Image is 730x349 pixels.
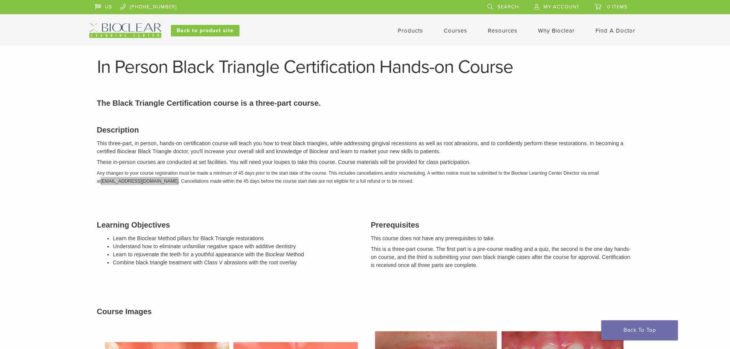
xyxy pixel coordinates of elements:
[398,27,423,34] a: Products
[97,58,633,76] h1: In Person Black Triangle Certification Hands-on Course
[113,242,359,251] li: Understand how to eliminate unfamiliar negative space with additive dentistry
[101,179,179,184] a: [EMAIL_ADDRESS][DOMAIN_NAME]
[497,4,519,10] span: Search
[444,27,467,34] a: Courses
[371,245,633,269] p: This is a three-part course. The first part is a pre-course reading and a quiz, the second is the...
[595,27,635,34] a: Find A Doctor
[97,139,633,156] p: This three-part, in person, hands-on certification course will teach you how to treat black trian...
[113,234,359,242] li: Learn the Bioclear Method pillars for Black Triangle restorations
[371,234,633,242] p: This course does not have any prerequisites to take.
[97,124,633,136] h3: Description
[488,27,517,34] a: Resources
[601,320,678,340] a: Back To Top
[543,4,579,10] span: My Account
[607,4,628,10] span: 0 items
[113,251,359,259] li: Learn to rejuvenate the teeth for a youthful appearance with the Bioclear Method
[97,97,633,109] p: The Black Triangle Certification course is a three-part course.
[97,158,633,166] p: These in-person courses are conducted at set facilities. You will need your loupes to take this c...
[97,219,359,231] h3: Learning Objectives
[538,27,575,34] a: Why Bioclear
[97,170,599,184] em: Any changes to your course registration must be made a minimum of 45 days prior to the start date...
[97,306,633,317] h3: Course Images
[171,25,240,36] a: Back to product site
[371,219,633,231] h3: Prerequisites
[89,23,161,38] img: Bioclear
[113,259,359,267] li: Combine black triangle treatment with Class V abrasions with the root overlay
